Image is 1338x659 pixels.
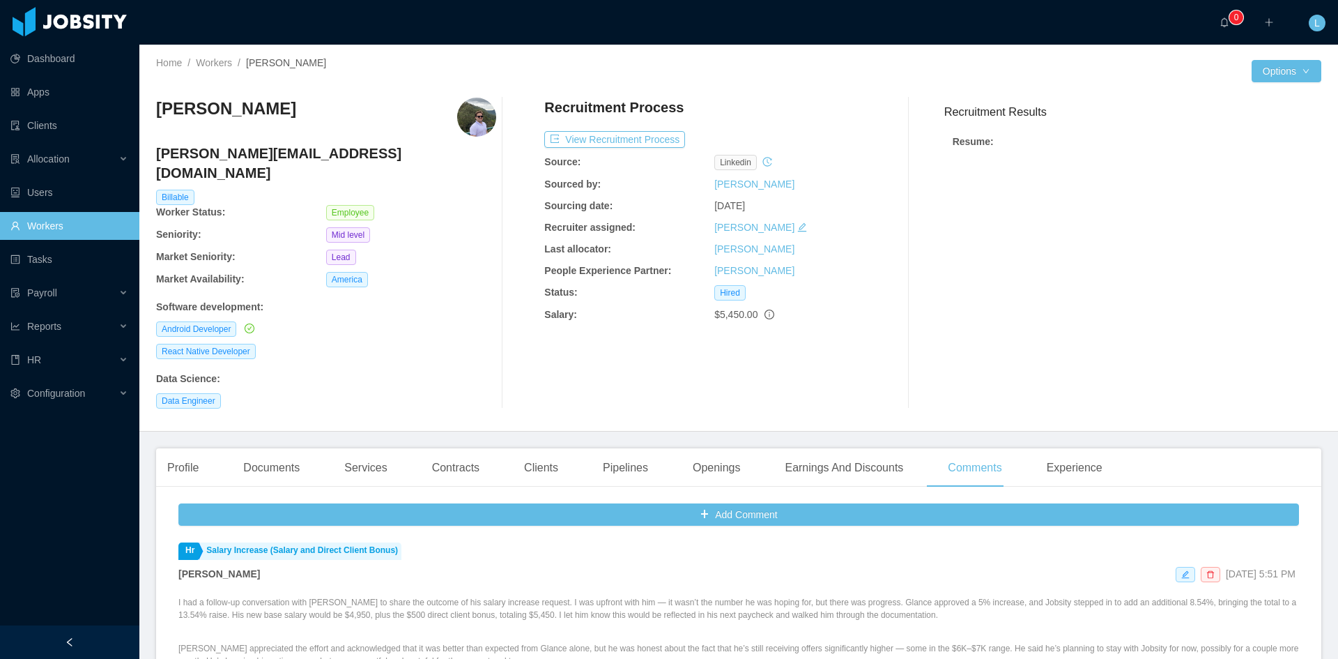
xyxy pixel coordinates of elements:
div: Documents [232,448,311,487]
div: Pipelines [592,448,659,487]
span: L [1314,15,1320,31]
b: Market Availability: [156,273,245,285]
strong: [PERSON_NAME] [178,568,260,580]
span: Configuration [27,388,85,399]
i: icon: setting [10,388,20,398]
b: Market Seniority: [156,251,236,262]
span: Allocation [27,153,70,165]
p: I had a follow-up conversation with [PERSON_NAME] to share the outcome of his salary increase req... [178,596,1299,621]
a: Salary Increase (Salary and Direct Client Bonus) [199,543,401,560]
a: icon: pie-chartDashboard [10,45,128,73]
span: [DATE] 5:51 PM [1226,568,1295,580]
b: Data Science : [156,373,220,384]
h3: Recruitment Results [944,103,1321,121]
span: [PERSON_NAME] [246,57,326,68]
div: Comments [937,448,1013,487]
span: Billable [156,190,194,205]
a: icon: appstoreApps [10,78,128,106]
sup: 0 [1229,10,1243,24]
h4: [PERSON_NAME][EMAIL_ADDRESS][DOMAIN_NAME] [156,144,496,183]
span: React Native Developer [156,344,256,359]
a: icon: profileTasks [10,245,128,273]
span: / [238,57,240,68]
a: icon: check-circle [242,323,254,334]
i: icon: bell [1220,17,1229,27]
div: Services [333,448,398,487]
button: icon: exportView Recruitment Process [544,131,685,148]
span: Hired [714,285,746,301]
a: icon: exportView Recruitment Process [544,134,685,145]
div: Contracts [421,448,491,487]
a: icon: robotUsers [10,179,128,206]
strong: Resume : [953,136,994,147]
b: Sourcing date: [544,200,613,211]
b: Last allocator: [544,243,611,255]
span: Reports [27,321,61,332]
a: [PERSON_NAME] [714,179,794,190]
i: icon: file-protect [10,288,20,298]
b: Source: [544,156,580,167]
i: icon: delete [1206,570,1215,579]
i: icon: solution [10,154,20,164]
a: [PERSON_NAME] [714,243,794,255]
span: $5,450.00 [714,309,758,320]
h3: [PERSON_NAME] [156,98,296,120]
span: Lead [326,250,356,265]
span: America [326,272,368,287]
b: Recruiter assigned: [544,222,636,233]
div: Experience [1036,448,1114,487]
a: icon: auditClients [10,112,128,139]
b: Salary: [544,309,577,320]
i: icon: check-circle [245,324,254,333]
a: Hr [178,543,198,560]
a: Workers [196,57,232,68]
div: Clients [513,448,569,487]
span: / [187,57,190,68]
i: icon: edit [1181,570,1190,579]
b: Software development : [156,301,263,312]
i: icon: plus [1264,17,1274,27]
i: icon: line-chart [10,321,20,331]
span: Payroll [27,287,57,298]
span: Android Developer [156,321,236,337]
a: [PERSON_NAME] [714,265,794,276]
div: Openings [682,448,752,487]
i: icon: book [10,355,20,365]
i: icon: history [762,157,772,167]
a: [PERSON_NAME] [714,222,794,233]
span: HR [27,354,41,365]
b: Worker Status: [156,206,225,218]
button: Optionsicon: down [1252,60,1321,82]
div: Profile [156,448,210,487]
div: Earnings And Discounts [774,448,914,487]
span: linkedin [714,155,757,170]
span: Mid level [326,227,370,243]
b: Status: [544,287,577,298]
span: Employee [326,205,374,220]
a: Home [156,57,182,68]
b: Seniority: [156,229,201,240]
img: 1f93ed1a-a69a-4896-a513-f8fad3c729fa_664eb05892678-400w.png [457,98,496,137]
button: icon: plusAdd Comment [178,503,1299,526]
span: Data Engineer [156,393,221,409]
span: info-circle [764,310,774,319]
i: icon: edit [797,222,807,232]
b: Sourced by: [544,179,601,190]
h4: Recruitment Process [544,98,684,117]
a: icon: userWorkers [10,212,128,240]
span: [DATE] [714,200,745,211]
b: People Experience Partner: [544,265,671,276]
